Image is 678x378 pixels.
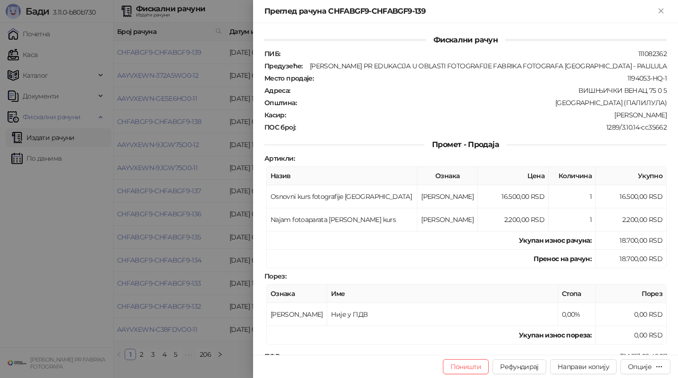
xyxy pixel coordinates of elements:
[264,6,655,17] div: Преглед рачуна CHFABGF9-CHFABGF9-139
[519,331,592,339] strong: Укупан износ пореза:
[620,359,670,374] button: Опције
[558,362,609,371] span: Направи копију
[478,208,549,231] td: 2.200,00 RSD
[305,352,668,361] div: [DATE] 09:49:27
[596,231,667,250] td: 18.700,00 RSD
[267,285,327,303] th: Ознака
[264,99,297,107] strong: Општина :
[596,303,667,326] td: 0,00 RSD
[628,362,652,371] div: Опције
[264,74,314,82] strong: Место продаје :
[297,99,668,107] div: [GEOGRAPHIC_DATA] (ПАЛИЛУЛА)
[267,208,417,231] td: Najam fotoaparata [PERSON_NAME] kurs
[549,208,596,231] td: 1
[596,250,667,268] td: 18.700,00 RSD
[314,74,668,82] div: 1194053-HQ-1
[596,208,667,231] td: 2.200,00 RSD
[424,140,507,149] span: Промет - Продаја
[417,167,478,185] th: Ознака
[267,167,417,185] th: Назив
[443,359,489,374] button: Поништи
[264,352,304,361] strong: ПФР време :
[304,62,668,70] div: [PERSON_NAME] PR EDUKACIJA U OBLASTI FOTOGRAFIJE FABRIKA FOTOGRAFA [GEOGRAPHIC_DATA] - PALILULA
[417,185,478,208] td: [PERSON_NAME]
[534,255,592,263] strong: Пренос на рачун :
[264,123,296,131] strong: ПОС број :
[550,359,617,374] button: Направи копију
[267,185,417,208] td: Osnovni kurs fotografije [GEOGRAPHIC_DATA]
[267,303,327,326] td: [PERSON_NAME]
[264,86,290,95] strong: Адреса :
[596,167,667,185] th: Укупно
[297,123,668,131] div: 1289/3.10.14-cc35662
[281,49,668,58] div: 111082362
[264,154,295,163] strong: Артикли :
[264,62,303,70] strong: Предузеће :
[264,272,286,280] strong: Порез :
[478,185,549,208] td: 16.500,00 RSD
[264,49,280,58] strong: ПИБ :
[558,303,596,326] td: 0,00%
[264,111,286,119] strong: Касир :
[549,185,596,208] td: 1
[291,86,668,95] div: ВИШЊИЧКИ ВЕНАЦ 75 0 5
[327,303,558,326] td: Није у ПДВ
[549,167,596,185] th: Количина
[426,35,505,44] span: Фискални рачун
[596,185,667,208] td: 16.500,00 RSD
[492,359,546,374] button: Рефундирај
[417,208,478,231] td: [PERSON_NAME]
[287,111,668,119] div: [PERSON_NAME]
[478,167,549,185] th: Цена
[655,6,667,17] button: Close
[596,285,667,303] th: Порез
[596,326,667,345] td: 0,00 RSD
[519,236,592,245] strong: Укупан износ рачуна :
[327,285,558,303] th: Име
[558,285,596,303] th: Стопа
